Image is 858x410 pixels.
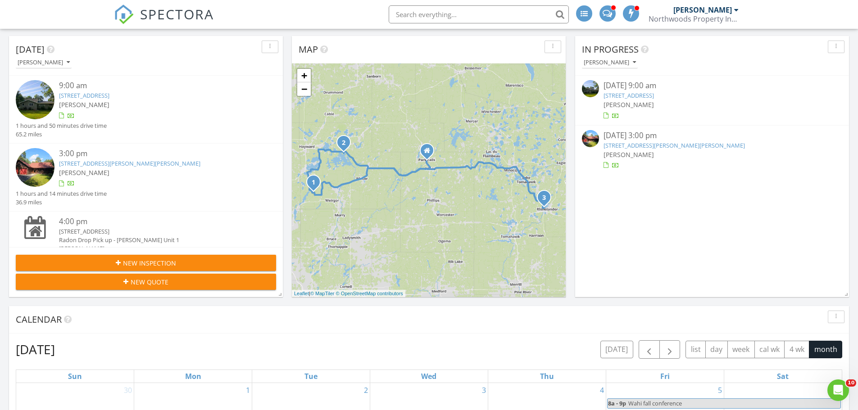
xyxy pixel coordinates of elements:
a: Go to December 5, 2025 [716,383,724,397]
span: [PERSON_NAME] [59,168,109,177]
img: 9350411%2Fcover_photos%2FmCq1PTyRf2ipBQrcZdXw%2Fsmall.jpg [582,130,599,147]
div: [DATE] 9:00 am [604,80,821,91]
div: 1 hours and 14 minutes drive time [16,189,107,198]
div: 36.9 miles [16,198,107,207]
span: [PERSON_NAME] [604,150,654,159]
a: © OpenStreetMap contributors [336,291,403,296]
a: Sunday [66,370,84,383]
button: [PERSON_NAME] [16,57,72,69]
a: Wednesday [419,370,438,383]
a: [DATE] 3:00 pm [STREET_ADDRESS][PERSON_NAME][PERSON_NAME] [PERSON_NAME] [582,130,842,170]
div: 9420 N Dun Rovin Rd , Hayward, WI 54843 [344,142,349,148]
a: Monday [183,370,203,383]
div: [STREET_ADDRESS] [59,227,254,236]
a: [STREET_ADDRESS] [604,91,654,99]
i: 1 [312,180,315,186]
span: SPECTORA [140,5,214,23]
a: Tuesday [303,370,319,383]
div: 857 3rd Ave S, Park Falls Wisconsin 54552 [427,150,432,156]
img: 9299010%2Fcover_photos%2FMiCVjVALEkDgJ1qFguFY%2Fsmall.jpg [582,80,599,97]
div: [PERSON_NAME] [584,59,636,66]
a: Thursday [538,370,556,383]
button: New Inspection [16,255,276,271]
button: cal wk [754,341,785,358]
button: 4 wk [784,341,809,358]
button: Previous month [639,340,660,359]
a: © MapTiler [310,291,335,296]
a: Zoom in [297,69,311,82]
span: New Quote [131,277,168,287]
span: [DATE] [16,43,45,55]
span: New Inspection [123,258,176,268]
span: Calendar [16,313,62,325]
img: 9350411%2Fcover_photos%2FmCq1PTyRf2ipBQrcZdXw%2Fsmall.jpg [16,148,54,187]
div: Radon Drop Pick up - [PERSON_NAME] Unit 1 [59,236,254,244]
a: [STREET_ADDRESS] [59,91,109,99]
img: 9299010%2Fcover_photos%2FMiCVjVALEkDgJ1qFguFY%2Fsmall.jpg [16,80,54,119]
button: [DATE] [600,341,633,358]
a: [STREET_ADDRESS][PERSON_NAME][PERSON_NAME] [604,141,745,149]
button: [PERSON_NAME] [582,57,638,69]
a: Leaflet [294,291,309,296]
div: 14645 W Chapel Rd, Birchwood, WI 54817 [313,182,319,187]
a: Go to December 1, 2025 [244,383,252,397]
span: 8a - 9p [608,399,626,408]
h2: [DATE] [16,340,55,358]
iframe: Intercom live chat [827,379,849,401]
div: 1 hours and 50 minutes drive time [16,122,107,130]
a: Saturday [775,370,790,383]
span: Map [299,43,318,55]
a: 3:00 pm [STREET_ADDRESS][PERSON_NAME][PERSON_NAME] [PERSON_NAME] 1 hours and 14 minutes drive tim... [16,148,276,207]
div: | [292,290,405,297]
input: Search everything... [389,5,569,23]
button: month [809,341,842,358]
span: 10 [846,379,856,387]
button: day [705,341,728,358]
a: Go to December 2, 2025 [362,383,370,397]
a: [STREET_ADDRESS][PERSON_NAME][PERSON_NAME] [59,159,200,167]
i: 3 [542,195,546,201]
img: The Best Home Inspection Software - Spectora [114,5,134,24]
a: [DATE] 9:00 am [STREET_ADDRESS] [PERSON_NAME] [582,80,842,120]
span: [PERSON_NAME] [59,100,109,109]
div: 3:00 pm [59,148,254,159]
span: Wahi fall conference [628,399,682,407]
a: 9:00 am [STREET_ADDRESS] [PERSON_NAME] 1 hours and 50 minutes drive time 65.2 miles [16,80,276,139]
button: Next month [659,340,681,359]
div: 9:00 am [59,80,254,91]
span: [PERSON_NAME] [604,100,654,109]
a: Friday [658,370,672,383]
div: 1530 River St, Rhinelander, WI 54501 [544,197,549,203]
div: [DATE] 3:00 pm [604,130,821,141]
span: In Progress [582,43,639,55]
a: Go to November 30, 2025 [122,383,134,397]
button: list [685,341,706,358]
button: week [727,341,755,358]
div: 4:00 pm [59,216,254,227]
div: [PERSON_NAME] [673,5,732,14]
div: 65.2 miles [16,130,107,139]
a: SPECTORA [114,12,214,31]
div: [PERSON_NAME] [59,244,254,253]
div: [PERSON_NAME] [18,59,70,66]
a: 4:00 pm [STREET_ADDRESS] Radon Drop Pick up - [PERSON_NAME] Unit 1 [PERSON_NAME] 2 hours and 43 m... [16,216,276,270]
div: Northwoods Property Inspections [649,14,739,23]
a: Zoom out [297,82,311,96]
button: New Quote [16,274,276,290]
i: 2 [342,140,345,146]
a: Go to December 4, 2025 [598,383,606,397]
a: Go to December 3, 2025 [480,383,488,397]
